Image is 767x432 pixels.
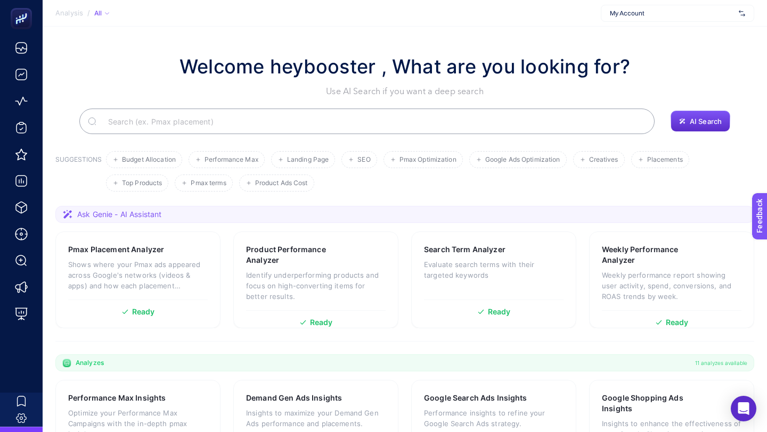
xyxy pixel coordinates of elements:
p: Use AI Search if you want a deep search [179,85,630,98]
span: My Account [610,9,735,18]
span: Pmax Optimization [399,156,456,164]
h1: Welcome heybooster , What are you looking for? [179,52,630,81]
p: Performance insights to refine your Google Search Ads strategy. [424,408,564,429]
p: Evaluate search terms with their targeted keywords [424,259,564,280]
span: Budget Allocation [122,156,176,164]
h3: Demand Gen Ads Insights [246,393,342,403]
h3: Pmax Placement Analyzer [68,244,164,255]
input: Search [100,106,646,136]
div: Open Intercom Messenger [731,396,756,421]
span: Placements [647,156,683,164]
span: Ready [488,308,511,315]
span: Landing Page [287,156,329,164]
span: Google Ads Optimization [485,156,560,164]
h3: Performance Max Insights [68,393,166,403]
span: Product Ads Cost [255,179,308,187]
p: Shows where your Pmax ads appeared across Google's networks (videos & apps) and how each placemen... [68,259,208,291]
span: Ask Genie - AI Assistant [77,209,161,220]
span: Ready [132,308,155,315]
span: AI Search [690,117,722,126]
span: / [87,9,90,17]
a: Weekly Performance AnalyzerWeekly performance report showing user activity, spend, conversions, a... [589,231,754,328]
h3: Search Term Analyzer [424,244,505,255]
span: Ready [666,319,689,326]
button: AI Search [671,111,730,132]
span: Feedback [6,3,40,12]
span: Analyzes [76,359,104,367]
span: Pmax terms [191,179,226,187]
h3: Google Search Ads Insights [424,393,527,403]
span: Performance Max [205,156,258,164]
h3: Weekly Performance Analyzer [602,244,708,265]
span: Creatives [589,156,618,164]
span: Ready [310,319,333,326]
div: All [94,9,109,18]
a: Search Term AnalyzerEvaluate search terms with their targeted keywordsReady [411,231,576,328]
p: Identify underperforming products and focus on high-converting items for better results. [246,270,386,302]
span: SEO [357,156,370,164]
h3: SUGGESTIONS [55,155,102,192]
img: svg%3e [739,8,745,19]
a: Product Performance AnalyzerIdentify underperforming products and focus on high-converting items ... [233,231,398,328]
span: 11 analyzes available [695,359,747,367]
h3: Product Performance Analyzer [246,244,352,265]
a: Pmax Placement AnalyzerShows where your Pmax ads appeared across Google's networks (videos & apps... [55,231,221,328]
p: Insights to maximize your Demand Gen Ads performance and placements. [246,408,386,429]
h3: Google Shopping Ads Insights [602,393,708,414]
span: Top Products [122,179,162,187]
p: Weekly performance report showing user activity, spend, conversions, and ROAS trends by week. [602,270,741,302]
span: Analysis [55,9,83,18]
